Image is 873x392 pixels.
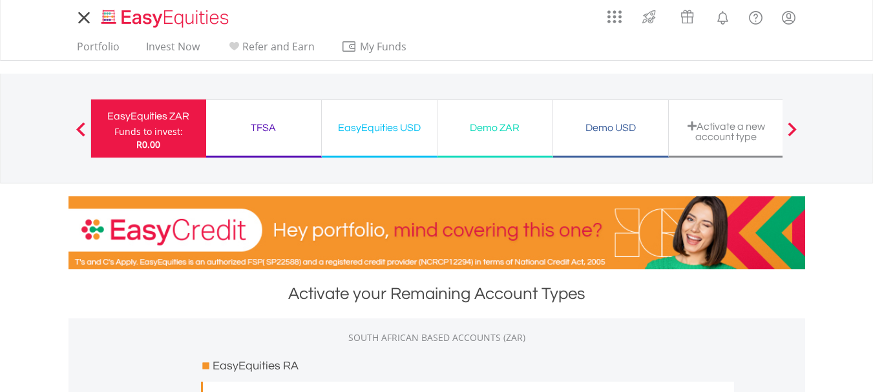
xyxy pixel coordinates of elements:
[114,125,183,138] div: Funds to invest:
[607,10,622,24] img: grid-menu-icon.svg
[561,119,660,137] div: Demo USD
[99,8,234,29] img: EasyEquities_Logo.png
[68,331,805,344] div: SOUTH AFRICAN BASED ACCOUNTS (ZAR)
[739,3,772,29] a: FAQ's and Support
[68,282,805,305] div: Activate your Remaining Account Types
[772,3,805,32] a: My Profile
[221,40,320,60] a: Refer and Earn
[136,138,160,150] span: R0.00
[330,119,429,137] div: EasyEquities USD
[242,39,315,54] span: Refer and Earn
[99,107,198,125] div: EasyEquities ZAR
[706,3,739,29] a: Notifications
[214,119,313,137] div: TFSA
[72,40,125,60] a: Portfolio
[638,6,660,27] img: thrive-v2.svg
[677,6,698,27] img: vouchers-v2.svg
[445,119,545,137] div: Demo ZAR
[341,38,426,55] span: My Funds
[677,121,776,142] div: Activate a new account type
[141,40,205,60] a: Invest Now
[96,3,234,29] a: Home page
[213,357,299,375] h3: EasyEquities RA
[668,3,706,27] a: Vouchers
[68,196,805,269] img: EasyCredit Promotion Banner
[599,3,630,24] a: AppsGrid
